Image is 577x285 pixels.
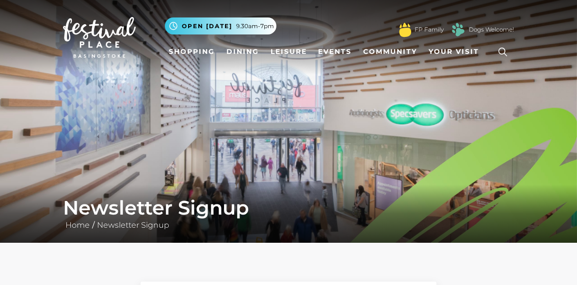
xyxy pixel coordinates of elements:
a: Dogs Welcome! [469,25,514,34]
a: Leisure [267,43,311,61]
a: Shopping [165,43,219,61]
span: 9.30am-7pm [236,22,274,31]
div: / [56,196,521,231]
button: Open [DATE] 9.30am-7pm [165,17,276,34]
a: FP Family [415,25,444,34]
img: Festival Place Logo [63,17,136,58]
a: Your Visit [425,43,488,61]
a: Home [63,220,92,230]
a: Dining [223,43,263,61]
h1: Newsletter Signup [63,196,514,219]
a: Events [314,43,355,61]
span: Open [DATE] [182,22,232,31]
a: Newsletter Signup [95,220,172,230]
span: Your Visit [429,47,479,57]
a: Community [359,43,421,61]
